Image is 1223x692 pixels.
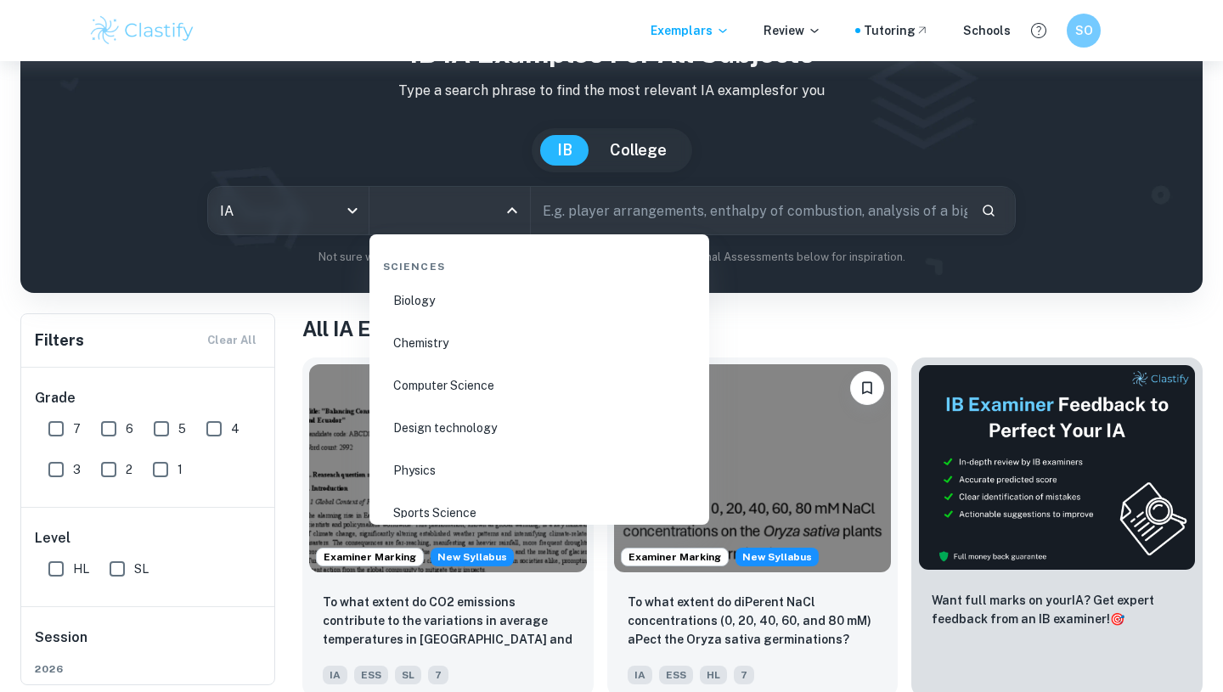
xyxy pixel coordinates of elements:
[376,323,702,363] li: Chemistry
[73,419,81,438] span: 7
[628,666,652,684] span: IA
[302,313,1203,344] h1: All IA Examples
[126,419,133,438] span: 6
[208,187,369,234] div: IA
[35,627,262,661] h6: Session
[309,364,587,572] img: ESS IA example thumbnail: To what extent do CO2 emissions contribu
[88,14,196,48] img: Clastify logo
[428,666,448,684] span: 7
[354,666,388,684] span: ESS
[231,419,240,438] span: 4
[1074,21,1094,40] h6: SO
[918,364,1196,571] img: Thumbnail
[323,593,573,650] p: To what extent do CO2 emissions contribute to the variations in average temperatures in Indonesia...
[628,593,878,649] p: To what extent do diPerent NaCl concentrations (0, 20, 40, 60, and 80 mM) aPect the Oryza sativa ...
[864,21,929,40] a: Tutoring
[73,560,89,578] span: HL
[134,560,149,578] span: SL
[376,451,702,490] li: Physics
[659,666,693,684] span: ESS
[850,371,884,405] button: Bookmark
[34,81,1189,101] p: Type a search phrase to find the most relevant IA examples for you
[34,249,1189,266] p: Not sure what to search for? You can always look through our example Internal Assessments below f...
[376,245,702,281] div: Sciences
[126,460,132,479] span: 2
[764,21,821,40] p: Review
[932,591,1182,628] p: Want full marks on your IA ? Get expert feedback from an IB examiner!
[35,661,262,677] span: 2026
[178,460,183,479] span: 1
[376,408,702,447] li: Design technology
[73,460,81,479] span: 3
[735,548,819,566] span: New Syllabus
[376,281,702,320] li: Biology
[614,364,892,572] img: ESS IA example thumbnail: To what extent do diPerent NaCl concentr
[651,21,730,40] p: Exemplars
[431,548,514,566] div: Starting from the May 2026 session, the ESS IA requirements have changed. We created this exempla...
[395,666,421,684] span: SL
[178,419,186,438] span: 5
[700,666,727,684] span: HL
[531,187,967,234] input: E.g. player arrangements, enthalpy of combustion, analysis of a big city...
[1110,612,1124,626] span: 🎯
[735,548,819,566] div: Starting from the May 2026 session, the ESS IA requirements have changed. We created this exempla...
[376,493,702,532] li: Sports Science
[500,199,524,222] button: Close
[431,548,514,566] span: New Syllabus
[317,549,423,565] span: Examiner Marking
[323,666,347,684] span: IA
[963,21,1011,40] a: Schools
[1024,16,1053,45] button: Help and Feedback
[734,666,754,684] span: 7
[540,135,589,166] button: IB
[974,196,1003,225] button: Search
[1067,14,1101,48] button: SO
[35,329,84,352] h6: Filters
[35,388,262,408] h6: Grade
[622,549,728,565] span: Examiner Marking
[593,135,684,166] button: College
[35,528,262,549] h6: Level
[376,366,702,405] li: Computer Science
